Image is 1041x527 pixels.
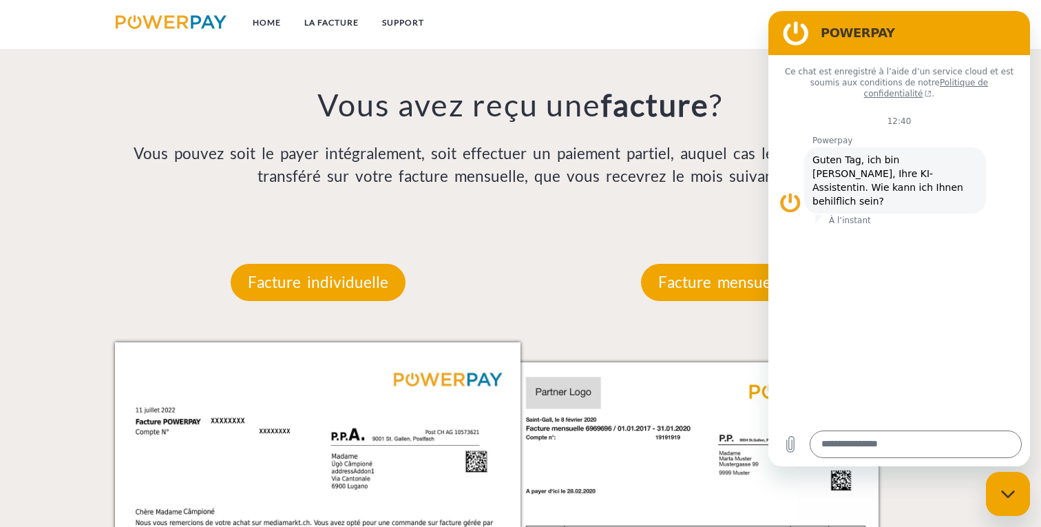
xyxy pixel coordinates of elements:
h3: Vous avez reçu une ? [115,85,926,124]
a: CG [861,10,897,35]
p: Facture mensuelle [641,264,805,301]
iframe: Bouton de lancement de la fenêtre de messagerie, conversation en cours [986,472,1030,516]
p: Vous pouvez soit le payer intégralement, soit effectuer un paiement partiel, auquel cas le solde ... [115,142,926,189]
b: facture [601,86,709,123]
a: Support [370,10,436,35]
img: logo-powerpay.svg [116,15,227,29]
iframe: Fenêtre de messagerie [768,11,1030,466]
a: Home [241,10,293,35]
p: Facture individuelle [231,264,406,301]
a: LA FACTURE [293,10,370,35]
